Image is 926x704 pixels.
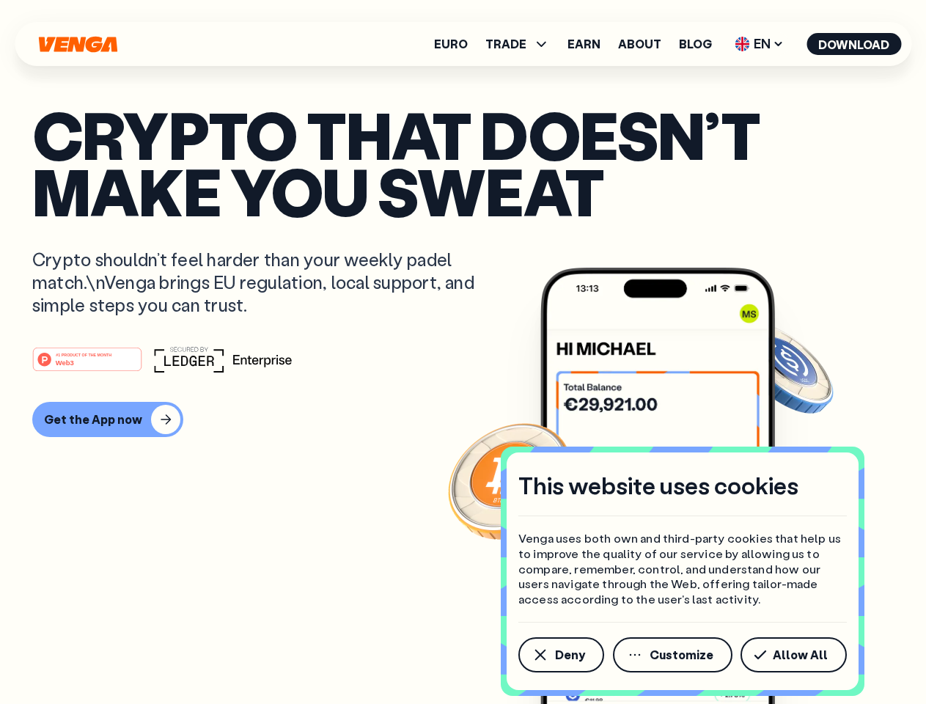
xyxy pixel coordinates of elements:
button: Get the App now [32,402,183,437]
a: About [618,38,661,50]
button: Customize [613,637,732,672]
button: Deny [518,637,604,672]
p: Crypto that doesn’t make you sweat [32,106,894,219]
span: TRADE [485,38,526,50]
img: flag-uk [735,37,749,51]
div: Get the App now [44,412,142,427]
a: Earn [567,38,600,50]
span: TRADE [485,35,550,53]
span: Deny [555,649,585,661]
p: Venga uses both own and third-party cookies that help us to improve the quality of our service by... [518,531,847,607]
tspan: #1 PRODUCT OF THE MONTH [56,352,111,356]
span: Allow All [773,649,828,661]
tspan: Web3 [56,358,74,366]
h4: This website uses cookies [518,470,798,501]
a: Get the App now [32,402,894,437]
button: Allow All [741,637,847,672]
span: Customize [650,649,713,661]
span: EN [730,32,789,56]
svg: Home [37,36,119,53]
img: Bitcoin [445,414,577,546]
p: Crypto shouldn’t feel harder than your weekly padel match.\nVenga brings EU regulation, local sup... [32,248,496,317]
img: USDC coin [731,315,837,421]
a: Blog [679,38,712,50]
button: Download [806,33,901,55]
a: Euro [434,38,468,50]
a: #1 PRODUCT OF THE MONTHWeb3 [32,356,142,375]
